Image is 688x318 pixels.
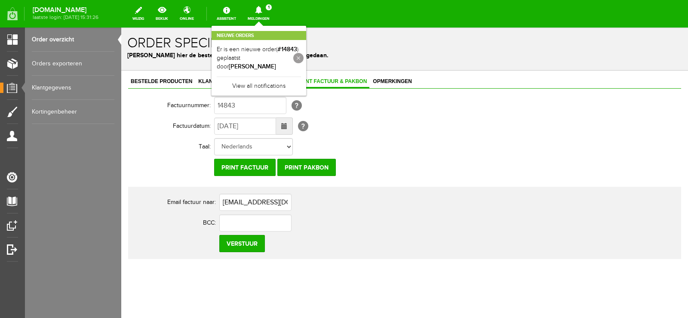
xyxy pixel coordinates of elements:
a: Opmerkingen [249,48,293,61]
strong: [DOMAIN_NAME] [33,8,98,12]
a: Order status [127,48,172,61]
a: wijzig [127,4,149,23]
a: online [175,4,199,23]
a: Klantgegevens [32,76,114,100]
a: Assistent [212,4,241,23]
h2: Nieuwe orders [212,31,306,40]
th: Email factuur naar: [12,164,98,185]
a: Kortingenbeheer [32,100,114,124]
a: Bestelde producten [7,48,74,61]
a: Print factuur & pakbon [173,48,248,61]
a: bekijk [150,4,173,23]
span: Print factuur & pakbon [173,51,248,57]
b: #14843 [277,46,297,53]
span: 1 [266,4,272,10]
b: [PERSON_NAME] [229,63,276,70]
input: Verstuur [98,207,144,225]
th: Factuurdatum: [7,88,93,109]
a: Order overzicht [32,28,114,52]
th: Taal: [7,109,93,130]
span: Order status [127,51,172,57]
h1: Order specificaties [6,8,561,23]
span: Klantgegevens [74,51,126,57]
span: Bestelde producten [7,51,74,57]
span: laatste login: [DATE] 15:31:26 [33,15,98,20]
input: Datum tot... [93,90,155,107]
span: Opmerkingen [249,51,293,57]
th: Factuurnummer: [7,68,93,88]
p: [PERSON_NAME] hier de bestellingen die via de webwinkel zijn gedaan. [6,23,561,32]
a: Er is een nieuwe order(#14843) geplaatst door[PERSON_NAME] [217,45,301,71]
a: Orders exporteren [32,52,114,76]
a: Meldingen1 Nieuwe ordersEr is een nieuwe order(#14843) geplaatst door[PERSON_NAME]View all notifi... [243,4,275,23]
span: [?] [177,93,187,104]
a: View all notifications [217,77,301,91]
span: [?] [170,73,181,83]
input: Print factuur [93,131,154,148]
th: BCC: [12,185,98,206]
a: Klantgegevens [74,48,126,61]
input: Print pakbon [156,131,215,148]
